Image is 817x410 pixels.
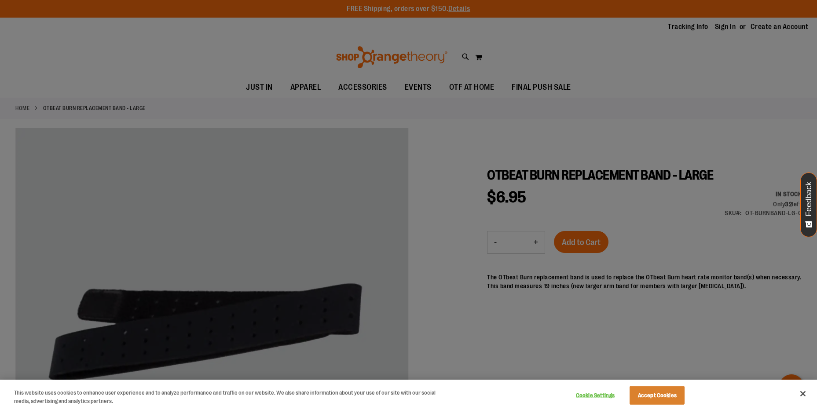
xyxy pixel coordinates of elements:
button: Accept Cookies [630,386,685,405]
span: Feedback [805,182,813,216]
button: Cookie Settings [568,387,623,404]
div: This website uses cookies to enhance user experience and to analyze performance and traffic on ou... [14,388,449,406]
button: Close [793,384,813,403]
button: Feedback - Show survey [800,172,817,237]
